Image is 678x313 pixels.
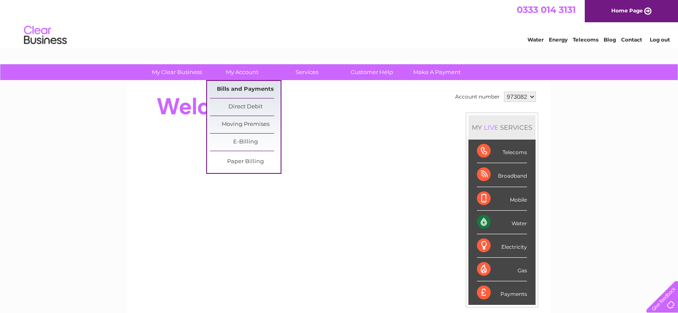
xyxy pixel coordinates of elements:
[337,64,407,80] a: Customer Help
[142,64,212,80] a: My Clear Business
[527,36,544,43] a: Water
[517,4,576,15] a: 0333 014 3131
[621,36,642,43] a: Contact
[477,211,527,234] div: Water
[482,123,500,131] div: LIVE
[453,89,502,104] td: Account number
[210,134,281,151] a: E-Billing
[24,22,67,48] img: logo.png
[477,163,527,187] div: Broadband
[272,64,342,80] a: Services
[650,36,670,43] a: Log out
[604,36,616,43] a: Blog
[477,234,527,258] div: Electricity
[210,153,281,170] a: Paper Billing
[477,187,527,211] div: Mobile
[477,140,527,163] div: Telecoms
[137,5,542,42] div: Clear Business is a trading name of Verastar Limited (registered in [GEOGRAPHIC_DATA] No. 3667643...
[549,36,568,43] a: Energy
[210,81,281,98] a: Bills and Payments
[573,36,598,43] a: Telecoms
[210,116,281,133] a: Moving Premises
[468,115,536,140] div: MY SERVICES
[207,64,277,80] a: My Account
[477,258,527,281] div: Gas
[210,98,281,116] a: Direct Debit
[402,64,472,80] a: Make A Payment
[477,281,527,304] div: Payments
